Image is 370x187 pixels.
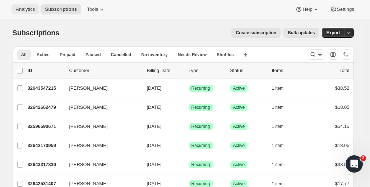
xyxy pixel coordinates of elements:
[147,85,162,91] span: [DATE]
[325,4,359,14] button: Settings
[233,181,245,187] span: Active
[28,67,350,74] div: IDCustomerBilling DateTypeStatusItemsTotal
[233,85,245,91] span: Active
[141,52,167,58] span: No inventory
[272,124,284,129] span: 1 item
[69,161,108,168] span: [PERSON_NAME]
[240,50,251,60] button: Create new view
[65,159,137,170] button: [PERSON_NAME]
[291,4,324,14] button: Help
[69,142,108,149] span: [PERSON_NAME]
[339,67,349,74] p: Total
[28,123,64,130] p: 32596590671
[41,4,81,14] button: Subscriptions
[335,104,350,110] span: $18.05
[189,67,225,74] div: Type
[11,4,39,14] button: Analytics
[37,52,50,58] span: Active
[335,85,350,91] span: $38.52
[360,155,366,161] span: 2
[341,49,351,59] button: Sort the results
[147,124,162,129] span: [DATE]
[335,162,350,167] span: $38.52
[191,181,210,187] span: Recurring
[233,104,245,110] span: Active
[85,52,101,58] span: Paused
[191,143,210,148] span: Recurring
[272,181,284,187] span: 1 item
[322,28,344,38] button: Export
[69,85,108,92] span: [PERSON_NAME]
[147,104,162,110] span: [DATE]
[272,104,284,110] span: 1 item
[28,104,64,111] p: 32642662479
[272,83,292,93] button: 1 item
[147,162,162,167] span: [DATE]
[16,6,35,12] span: Analytics
[335,124,350,129] span: $54.15
[236,30,276,36] span: Create subscription
[45,6,77,12] span: Subscriptions
[13,29,60,37] span: Subscriptions
[272,162,284,168] span: 1 item
[65,140,137,151] button: [PERSON_NAME]
[328,49,338,59] button: Customize table column order and visibility
[191,104,210,110] span: Recurring
[83,4,110,14] button: Tools
[272,102,292,112] button: 1 item
[272,67,308,74] div: Items
[230,67,266,74] p: Status
[147,67,183,74] p: Billing Date
[272,141,292,151] button: 1 item
[69,123,108,130] span: [PERSON_NAME]
[272,85,284,91] span: 1 item
[28,85,64,92] p: 32643547215
[21,52,27,58] span: All
[191,85,210,91] span: Recurring
[346,155,363,173] iframe: Intercom live chat
[28,161,64,168] p: 32643317839
[28,142,64,149] p: 32642170959
[28,121,350,132] div: 32596590671[PERSON_NAME][DATE]SuccessRecurringSuccessActive1 item$54.15
[28,83,350,93] div: 32643547215[PERSON_NAME][DATE]SuccessRecurringSuccessActive1 item$38.52
[233,162,245,168] span: Active
[217,52,233,58] span: Shuffles
[65,83,137,94] button: [PERSON_NAME]
[231,28,281,38] button: Create subscription
[28,67,64,74] p: ID
[233,143,245,148] span: Active
[191,162,210,168] span: Recurring
[178,52,207,58] span: Needs Review
[191,124,210,129] span: Recurring
[28,160,350,170] div: 32643317839[PERSON_NAME][DATE]SuccessRecurringSuccessActive1 item$38.52
[87,6,98,12] span: Tools
[337,6,354,12] span: Settings
[283,28,319,38] button: Bulk updates
[65,121,137,132] button: [PERSON_NAME]
[69,104,108,111] span: [PERSON_NAME]
[147,181,162,186] span: [DATE]
[335,181,350,186] span: $17.77
[288,30,315,36] span: Bulk updates
[65,102,137,113] button: [PERSON_NAME]
[28,102,350,112] div: 32642662479[PERSON_NAME][DATE]SuccessRecurringSuccessActive1 item$18.05
[69,67,141,74] p: Customer
[272,121,292,132] button: 1 item
[302,6,312,12] span: Help
[233,124,245,129] span: Active
[272,160,292,170] button: 1 item
[308,49,325,59] button: Search and filter results
[147,143,162,148] span: [DATE]
[326,30,340,36] span: Export
[272,143,284,148] span: 1 item
[28,141,350,151] div: 32642170959[PERSON_NAME][DATE]SuccessRecurringSuccessActive1 item$18.05
[335,143,350,148] span: $18.05
[60,52,75,58] span: Prepaid
[111,52,131,58] span: Cancelled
